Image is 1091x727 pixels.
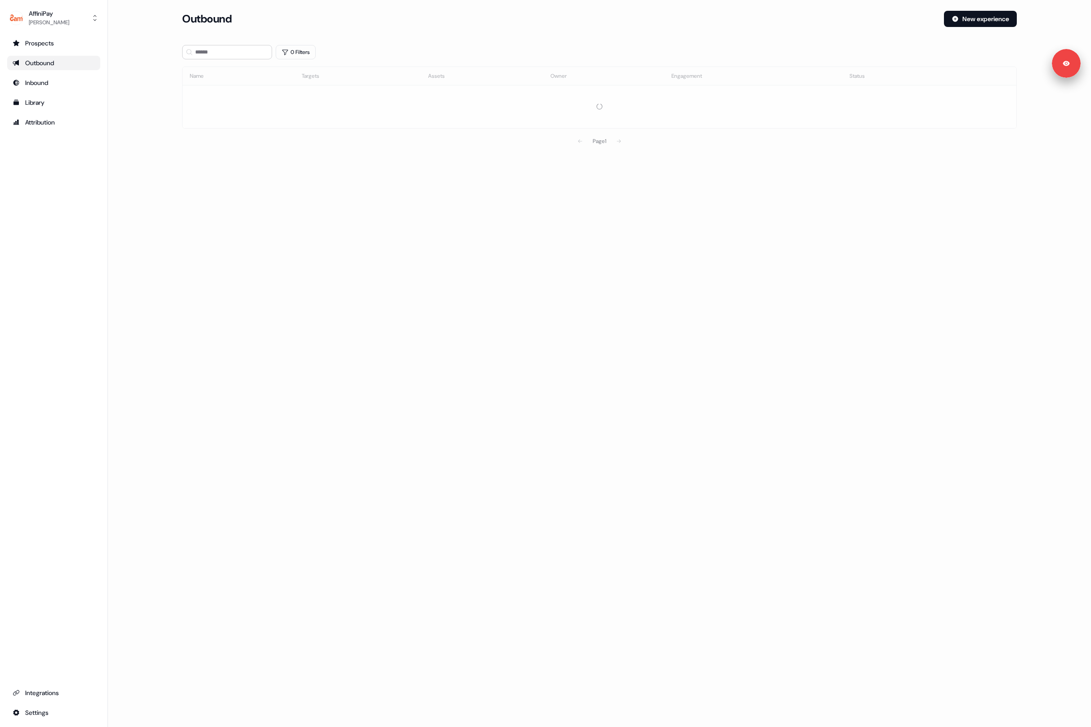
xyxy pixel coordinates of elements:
[7,115,100,129] a: Go to attribution
[182,12,232,26] h3: Outbound
[29,18,69,27] div: [PERSON_NAME]
[7,56,100,70] a: Go to outbound experience
[7,36,100,50] a: Go to prospects
[13,708,95,717] div: Settings
[13,58,95,67] div: Outbound
[13,118,95,127] div: Attribution
[13,39,95,48] div: Prospects
[7,76,100,90] a: Go to Inbound
[7,686,100,700] a: Go to integrations
[13,688,95,697] div: Integrations
[29,9,69,18] div: AffiniPay
[276,45,316,59] button: 0 Filters
[13,78,95,87] div: Inbound
[13,98,95,107] div: Library
[7,7,100,29] button: AffiniPay[PERSON_NAME]
[7,95,100,110] a: Go to templates
[944,11,1017,27] button: New experience
[7,705,100,720] a: Go to integrations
